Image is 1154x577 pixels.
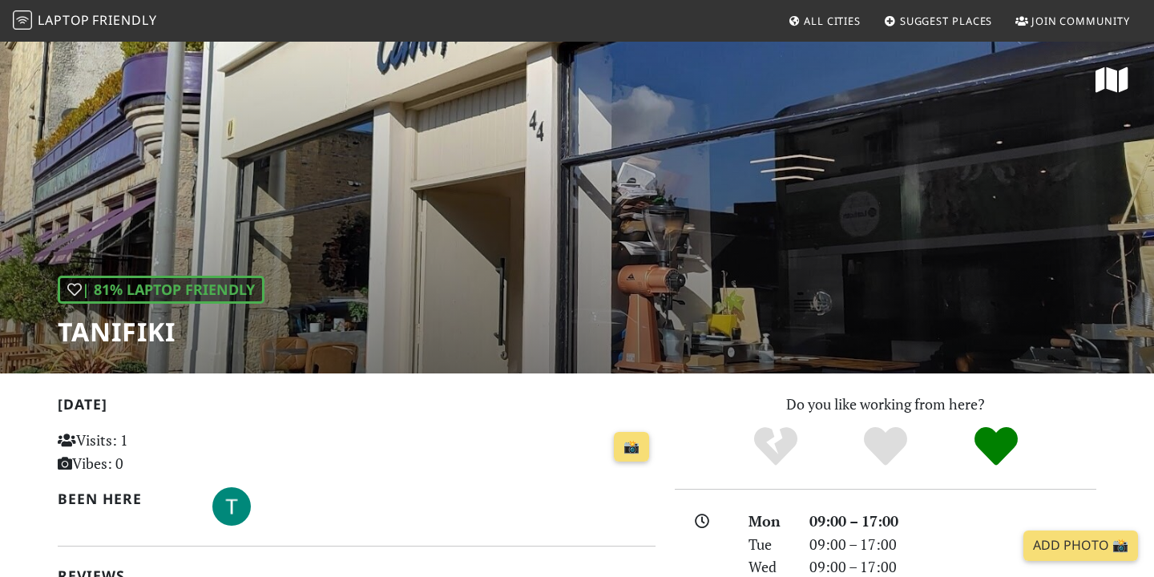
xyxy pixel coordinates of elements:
[58,276,264,304] div: | 81% Laptop Friendly
[58,429,244,475] p: Visits: 1 Vibes: 0
[58,396,656,419] h2: [DATE]
[900,14,993,28] span: Suggest Places
[212,487,251,526] img: 5421-thomas.jpg
[212,495,251,514] span: Thomas O'Brien
[675,393,1096,416] p: Do you like working from here?
[739,533,800,556] div: Tue
[58,490,193,507] h2: Been here
[1031,14,1130,28] span: Join Community
[800,533,1106,556] div: 09:00 – 17:00
[878,6,999,35] a: Suggest Places
[1023,531,1138,561] a: Add Photo 📸
[781,6,867,35] a: All Cities
[720,425,831,469] div: No
[804,14,861,28] span: All Cities
[800,510,1106,533] div: 09:00 – 17:00
[614,432,649,462] a: 📸
[830,425,941,469] div: Yes
[92,11,156,29] span: Friendly
[941,425,1051,469] div: Definitely!
[1009,6,1136,35] a: Join Community
[13,10,32,30] img: LaptopFriendly
[13,7,157,35] a: LaptopFriendly LaptopFriendly
[58,317,264,347] h1: Tanifiki
[38,11,90,29] span: Laptop
[739,510,800,533] div: Mon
